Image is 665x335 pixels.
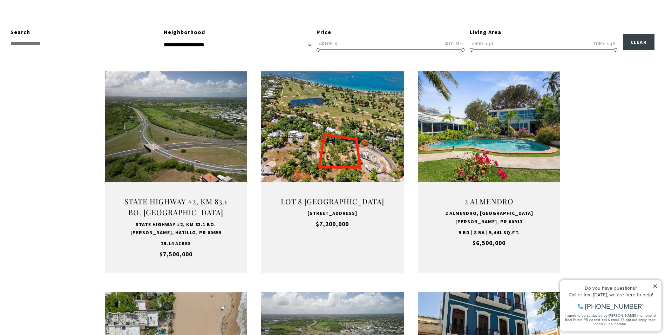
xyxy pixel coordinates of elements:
[7,22,101,27] div: Call or text [DATE], we are here to help!
[470,28,618,37] div: Living Area
[9,43,100,57] span: I agree to be contacted by [PERSON_NAME] International Real Estate PR via text, call & email. To ...
[317,28,464,37] div: Price
[317,40,340,47] span: <$100 K
[623,34,655,50] button: Clear
[443,40,464,47] span: $10 M+
[7,16,101,21] div: Do you have questions?
[11,28,158,37] div: Search
[591,40,617,47] span: 10K+ sqft
[29,33,87,40] span: [PHONE_NUMBER]
[470,40,495,47] span: <500 sqft
[164,28,312,37] div: Neighborhood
